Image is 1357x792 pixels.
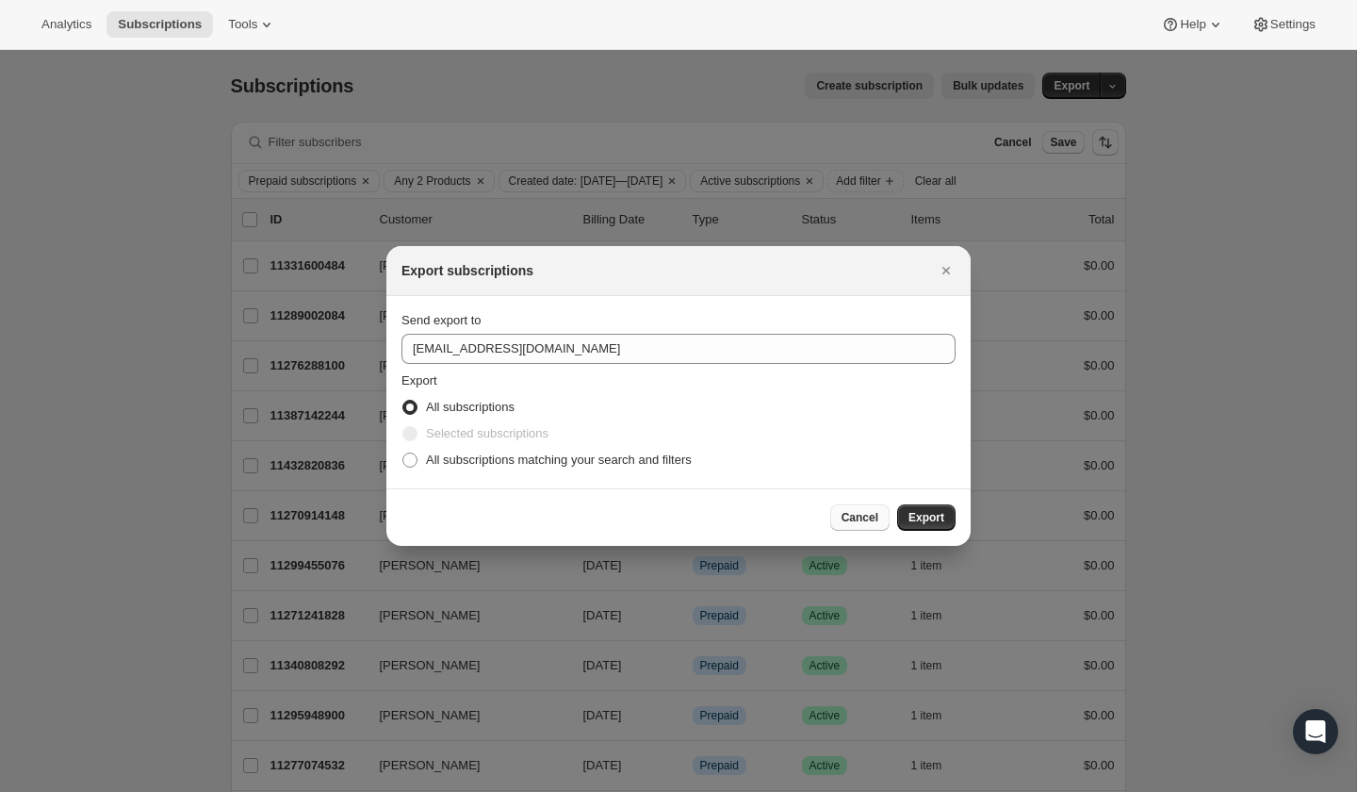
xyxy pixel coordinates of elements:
h2: Export subscriptions [401,261,533,280]
span: Export [908,510,944,525]
span: Settings [1270,17,1316,32]
span: Send export to [401,313,482,327]
button: Close [933,257,959,284]
button: Subscriptions [106,11,213,38]
button: Export [897,504,956,531]
span: Help [1180,17,1205,32]
button: Analytics [30,11,103,38]
span: Selected subscriptions [426,426,548,440]
button: Tools [217,11,287,38]
span: All subscriptions [426,400,515,414]
span: Cancel [842,510,878,525]
div: Open Intercom Messenger [1293,709,1338,754]
span: Export [401,373,437,388]
span: Tools [228,17,257,32]
button: Settings [1240,11,1327,38]
button: Cancel [830,504,890,531]
span: All subscriptions matching your search and filters [426,453,692,467]
span: Subscriptions [118,17,202,32]
span: Analytics [41,17,91,32]
button: Help [1150,11,1235,38]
